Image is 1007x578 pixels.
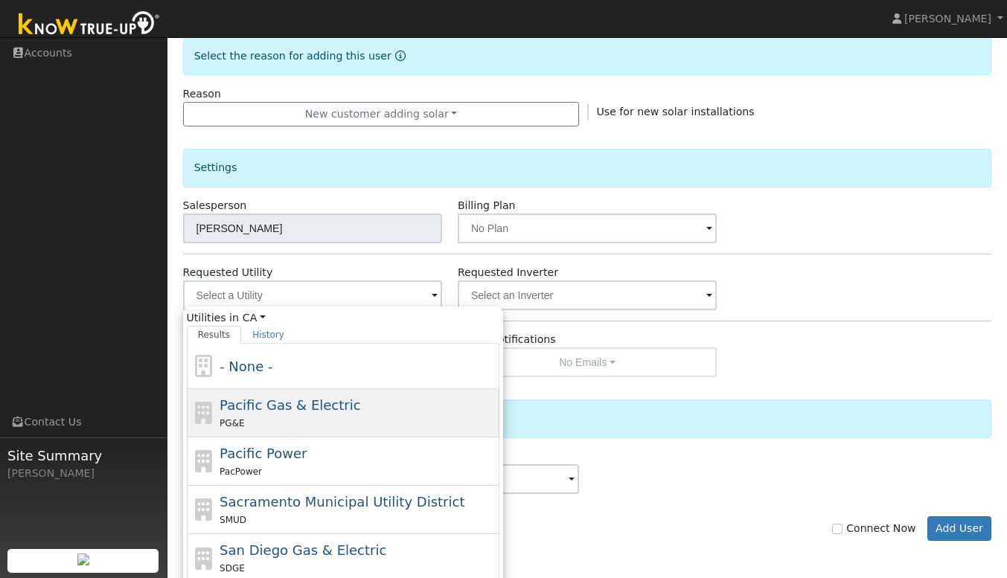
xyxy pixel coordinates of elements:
[220,418,244,428] span: PG&E
[220,563,245,574] span: SDGE
[183,37,992,75] div: Select the reason for adding this user
[187,326,242,344] a: Results
[458,265,558,280] label: Requested Inverter
[927,516,992,542] button: Add User
[220,515,246,525] span: SMUD
[187,310,499,326] span: Utilities in
[220,397,360,413] span: Pacific Gas & Electric
[832,521,915,536] label: Connect Now
[7,446,159,466] span: Site Summary
[458,280,717,310] input: Select an Inverter
[243,310,266,326] a: CA
[11,8,167,42] img: Know True-Up
[220,359,272,374] span: - None -
[183,213,442,243] input: Select a User
[183,399,992,437] div: Actions
[832,524,843,534] input: Connect Now
[241,326,295,344] a: History
[904,13,991,25] span: [PERSON_NAME]
[7,466,159,481] div: [PERSON_NAME]
[458,198,516,213] label: Billing Plan
[220,542,386,558] span: San Diego Gas & Electric
[391,50,406,62] a: Reason for new user
[77,553,89,565] img: retrieve
[458,213,717,243] input: No Plan
[183,198,247,213] label: Salesperson
[183,86,221,102] label: Reason
[183,149,992,187] div: Settings
[183,280,442,310] input: Select a Utility
[183,102,580,127] button: New customer adding solar
[220,494,464,510] span: Sacramento Municipal Utility District
[183,265,273,280] label: Requested Utility
[458,332,556,347] label: Email Notifications
[597,106,755,118] span: Use for new solar installations
[220,446,307,461] span: Pacific Power
[220,466,262,477] span: PacPower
